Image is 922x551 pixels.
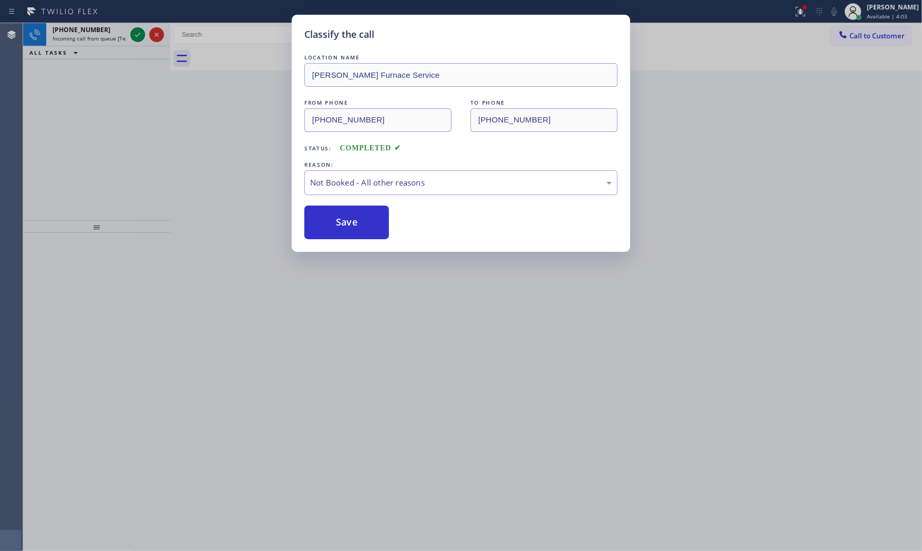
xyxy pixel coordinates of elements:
div: Not Booked - All other reasons [310,177,612,189]
input: To phone [470,108,618,132]
div: TO PHONE [470,97,618,108]
div: FROM PHONE [304,97,452,108]
h5: Classify the call [304,27,374,42]
button: Save [304,206,389,239]
input: From phone [304,108,452,132]
div: REASON: [304,159,618,170]
span: Status: [304,145,332,152]
span: COMPLETED [340,144,401,152]
div: LOCATION NAME [304,52,618,63]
